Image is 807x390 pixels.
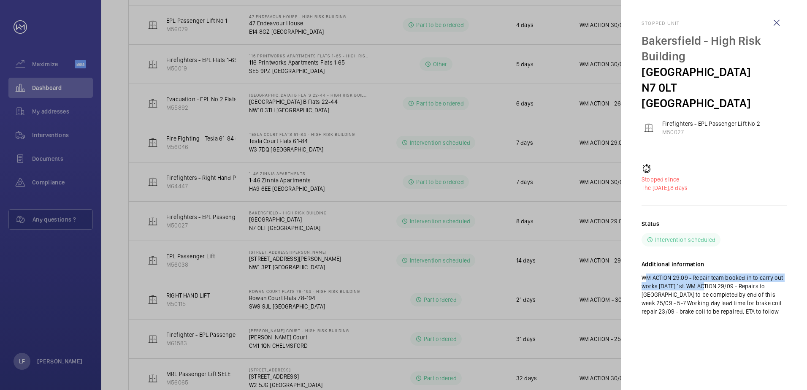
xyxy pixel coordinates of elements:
[642,184,670,191] span: The [DATE],
[642,260,787,268] h2: Additional information
[655,236,715,244] p: Intervention scheduled
[642,274,787,316] p: WM ACTION 29.09 - Repair team booked in to carry out works [DATE] 1st. WM ACTION 29/09 - Repairs ...
[642,20,787,26] h2: Stopped unit
[642,219,659,228] h2: Status
[642,184,787,192] p: 8 days
[644,123,654,133] img: elevator.svg
[662,128,760,136] p: M50027
[642,64,787,80] p: [GEOGRAPHIC_DATA]
[642,80,787,111] p: N7 0LT [GEOGRAPHIC_DATA]
[642,175,787,184] p: Stopped since
[642,33,787,64] p: Bakersfield - High Risk Building
[662,119,760,128] p: Firefighters - EPL Passenger Lift No 2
